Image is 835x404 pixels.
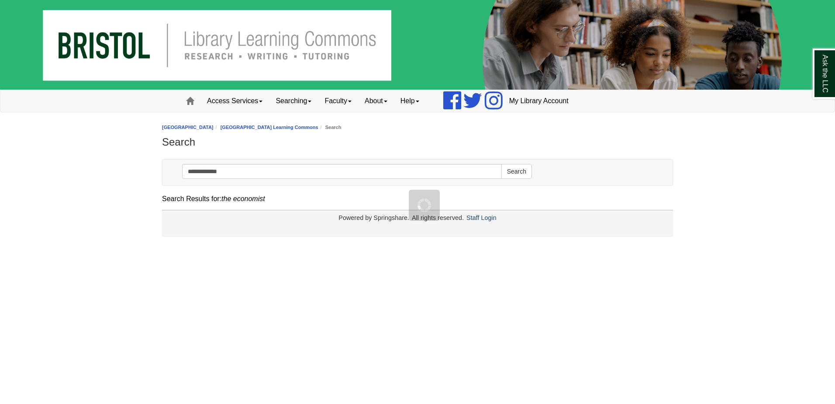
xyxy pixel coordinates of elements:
[417,199,431,212] img: Working...
[221,125,318,130] a: [GEOGRAPHIC_DATA] Learning Commons
[162,193,673,205] div: Search Results for:
[162,125,214,130] a: [GEOGRAPHIC_DATA]
[162,136,673,148] h1: Search
[503,90,575,112] a: My Library Account
[501,164,532,179] button: Search
[221,195,265,202] em: the economist
[318,123,342,132] li: Search
[466,214,497,221] a: Staff Login
[200,90,269,112] a: Access Services
[337,214,411,221] div: Powered by Springshare.
[162,123,673,132] nav: breadcrumb
[394,90,426,112] a: Help
[358,90,394,112] a: About
[269,90,318,112] a: Searching
[318,90,358,112] a: Faculty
